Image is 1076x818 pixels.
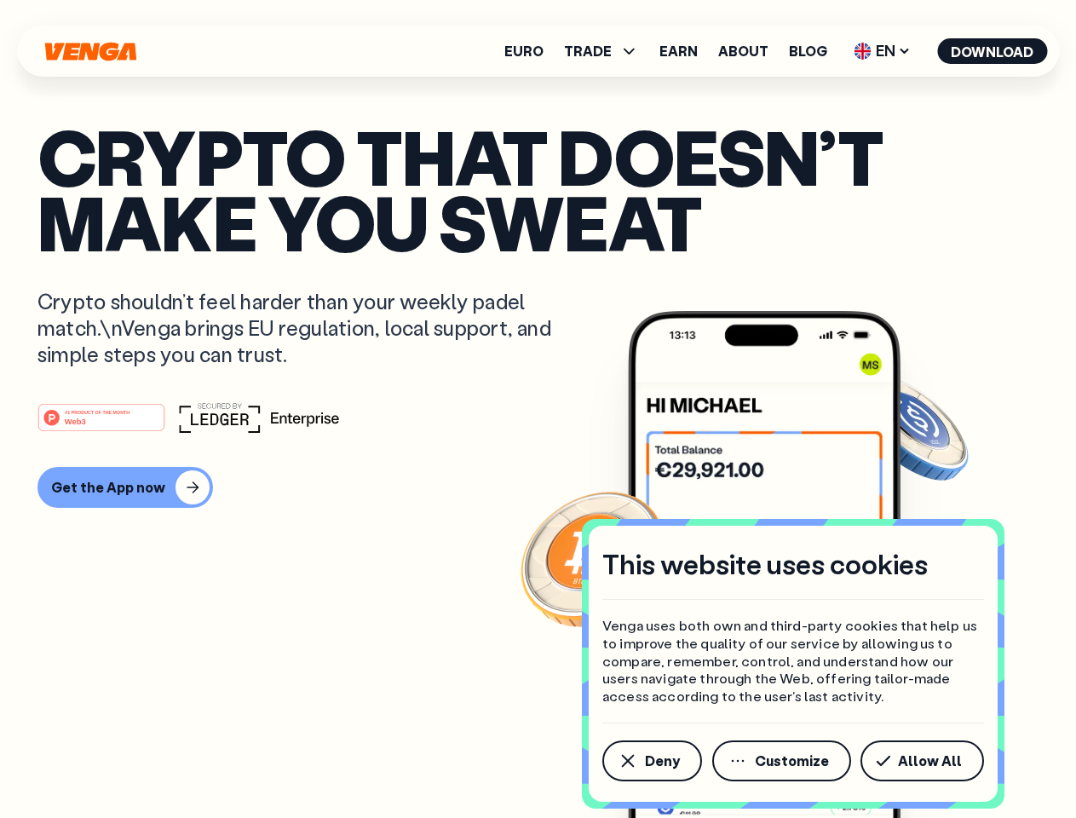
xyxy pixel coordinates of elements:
button: Deny [602,740,702,781]
span: TRADE [564,41,639,61]
a: Earn [659,44,698,58]
a: #1 PRODUCT OF THE MONTHWeb3 [37,413,165,435]
div: Get the App now [51,479,165,496]
button: Allow All [860,740,984,781]
tspan: #1 PRODUCT OF THE MONTH [65,409,129,414]
img: flag-uk [854,43,871,60]
svg: Home [43,42,138,61]
h4: This website uses cookies [602,546,928,582]
img: USDC coin [849,366,972,489]
span: Deny [645,754,680,768]
span: Allow All [898,754,962,768]
tspan: Web3 [65,416,86,425]
button: Download [937,38,1047,64]
span: EN [848,37,917,65]
img: Bitcoin [517,481,670,635]
a: About [718,44,768,58]
p: Crypto that doesn’t make you sweat [37,124,1039,254]
a: Euro [504,44,544,58]
a: Blog [789,44,827,58]
a: Get the App now [37,467,1039,508]
button: Get the App now [37,467,213,508]
button: Customize [712,740,851,781]
p: Crypto shouldn’t feel harder than your weekly padel match.\nVenga brings EU regulation, local sup... [37,288,576,368]
p: Venga uses both own and third-party cookies that help us to improve the quality of our service by... [602,617,984,706]
span: TRADE [564,44,612,58]
span: Customize [755,754,829,768]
